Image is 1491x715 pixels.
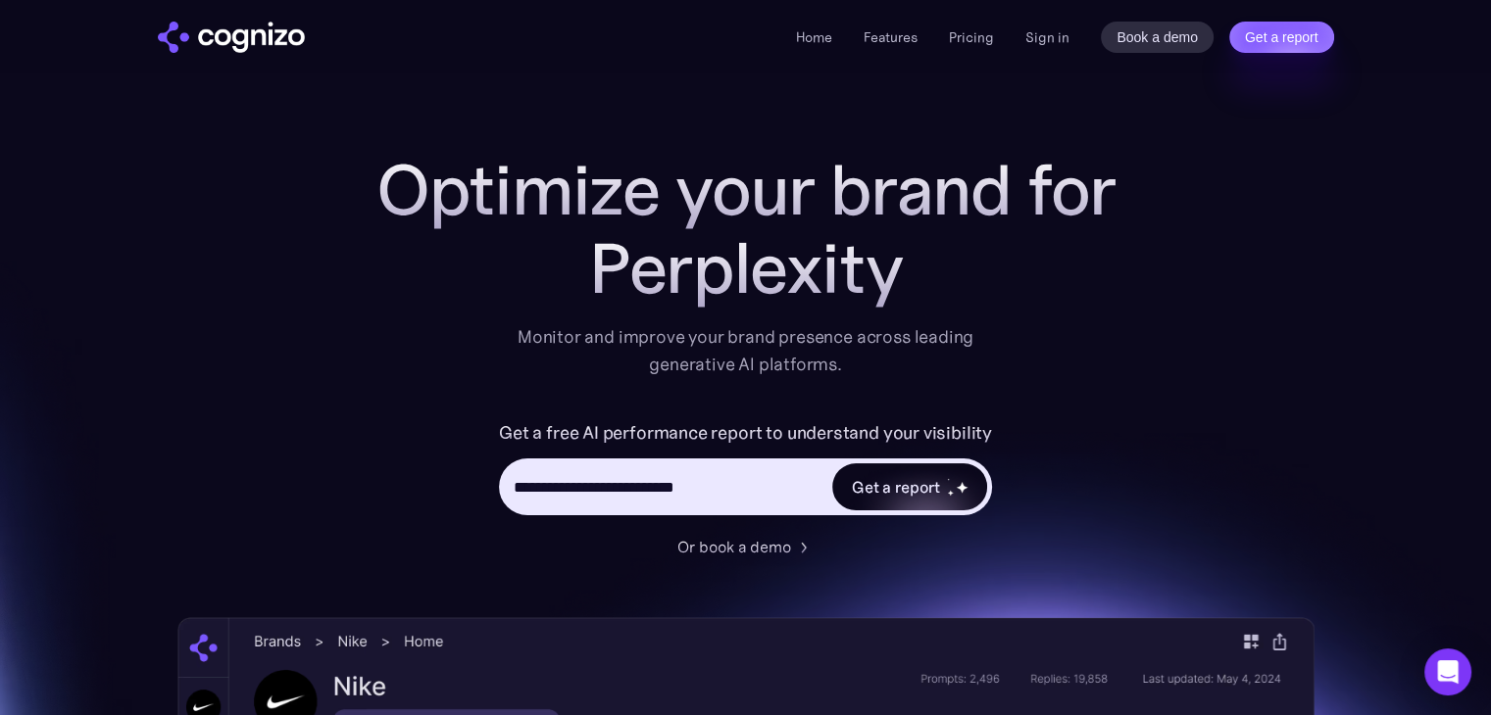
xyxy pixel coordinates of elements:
a: Pricing [949,28,994,46]
form: Hero URL Input Form [499,417,992,525]
div: Or book a demo [677,535,791,558]
img: star [947,478,950,481]
a: Home [796,28,832,46]
div: Get a report [852,475,940,499]
h1: Optimize your brand for [354,151,1138,229]
img: cognizo logo [158,22,305,53]
img: star [956,481,969,494]
div: Perplexity [354,229,1138,308]
label: Get a free AI performance report to understand your visibility [499,417,992,449]
a: home [158,22,305,53]
a: Features [864,28,918,46]
a: Get a report [1229,22,1334,53]
a: Book a demo [1101,22,1214,53]
div: Open Intercom Messenger [1424,648,1471,695]
a: Sign in [1025,25,1069,49]
a: Or book a demo [677,535,815,558]
img: star [947,490,954,497]
a: Get a reportstarstarstar [830,461,989,512]
div: Monitor and improve your brand presence across leading generative AI platforms. [505,323,987,378]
